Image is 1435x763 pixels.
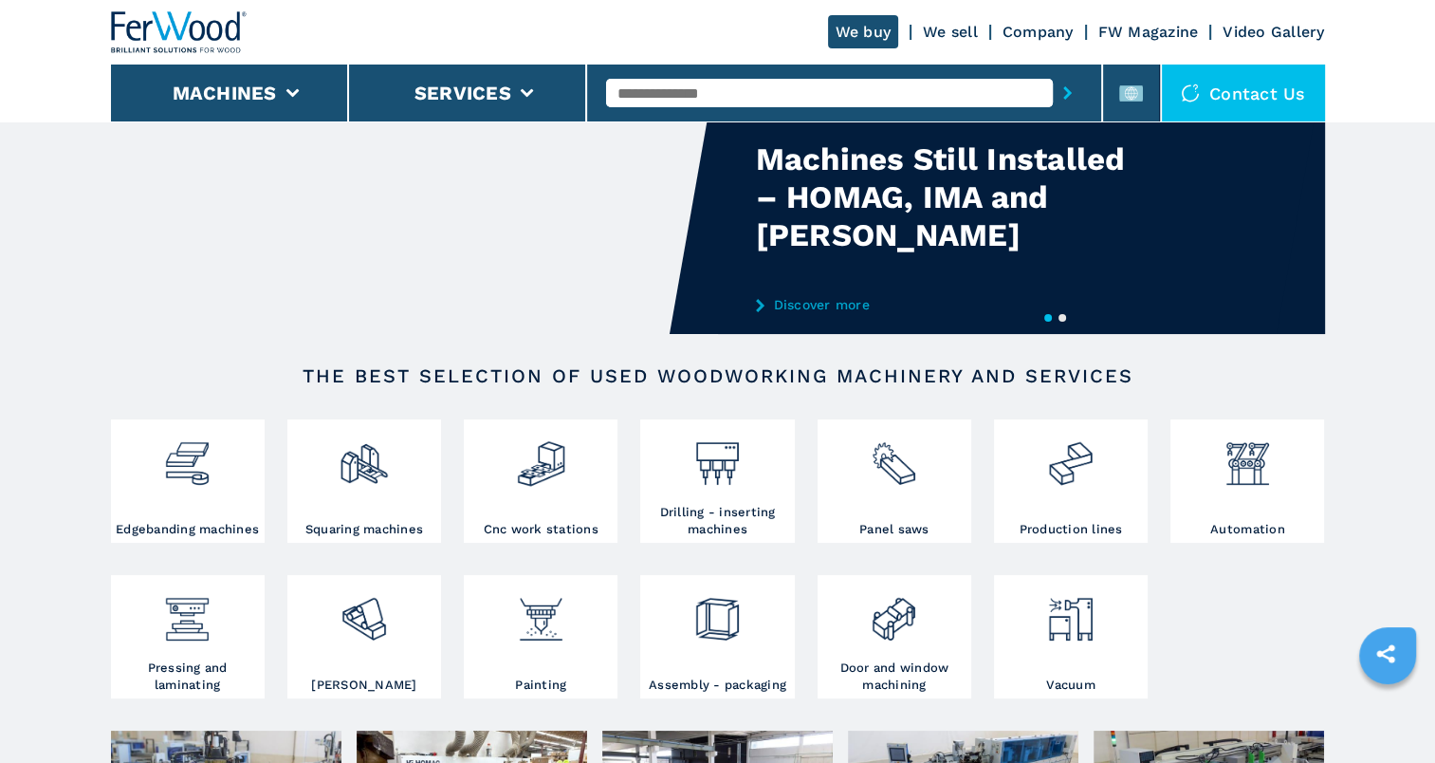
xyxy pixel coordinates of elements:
[1170,419,1324,543] a: Automation
[923,23,978,41] a: We sell
[822,660,966,694] h3: Door and window machining
[1223,424,1273,489] img: automazione.png
[173,82,277,104] button: Machines
[162,580,212,644] img: pressa-strettoia.png
[464,575,617,698] a: Painting
[640,419,794,543] a: Drilling - inserting machines
[464,419,617,543] a: Cnc work stations
[116,660,260,694] h3: Pressing and laminating
[1162,65,1325,121] div: Contact us
[311,677,416,694] h3: [PERSON_NAME]
[516,580,566,644] img: verniciatura_1.png
[994,419,1148,543] a: Production lines
[287,419,441,543] a: Squaring machines
[414,82,511,104] button: Services
[640,575,794,698] a: Assembly - packaging
[1046,677,1095,694] h3: Vacuum
[818,419,971,543] a: Panel saws
[1181,84,1200,102] img: Contact us
[994,575,1148,698] a: Vacuum
[1058,314,1066,322] button: 2
[287,575,441,698] a: [PERSON_NAME]
[111,59,718,334] video: Your browser does not support the video tag.
[1003,23,1074,41] a: Company
[111,11,248,53] img: Ferwood
[484,521,598,538] h3: Cnc work stations
[692,424,743,489] img: foratrici_inseritrici_2.png
[1354,678,1421,749] iframe: Chat
[869,580,919,644] img: lavorazione_porte_finestre_2.png
[111,419,265,543] a: Edgebanding machines
[1044,314,1052,322] button: 1
[859,521,929,538] h3: Panel saws
[1020,521,1123,538] h3: Production lines
[828,15,899,48] a: We buy
[645,504,789,538] h3: Drilling - inserting machines
[692,580,743,644] img: montaggio_imballaggio_2.png
[116,521,259,538] h3: Edgebanding machines
[1053,71,1082,115] button: submit-button
[339,580,389,644] img: levigatrici_2.png
[756,297,1128,312] a: Discover more
[516,424,566,489] img: centro_di_lavoro_cnc_2.png
[1045,580,1095,644] img: aspirazione_1.png
[649,677,786,694] h3: Assembly - packaging
[1045,424,1095,489] img: linee_di_produzione_2.png
[1210,521,1285,538] h3: Automation
[172,364,1264,387] h2: The best selection of used woodworking machinery and services
[305,521,423,538] h3: Squaring machines
[1223,23,1324,41] a: Video Gallery
[339,424,389,489] img: squadratrici_2.png
[1098,23,1199,41] a: FW Magazine
[818,575,971,698] a: Door and window machining
[869,424,919,489] img: sezionatrici_2.png
[1362,630,1409,678] a: sharethis
[515,677,566,694] h3: Painting
[162,424,212,489] img: bordatrici_1.png
[111,575,265,698] a: Pressing and laminating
